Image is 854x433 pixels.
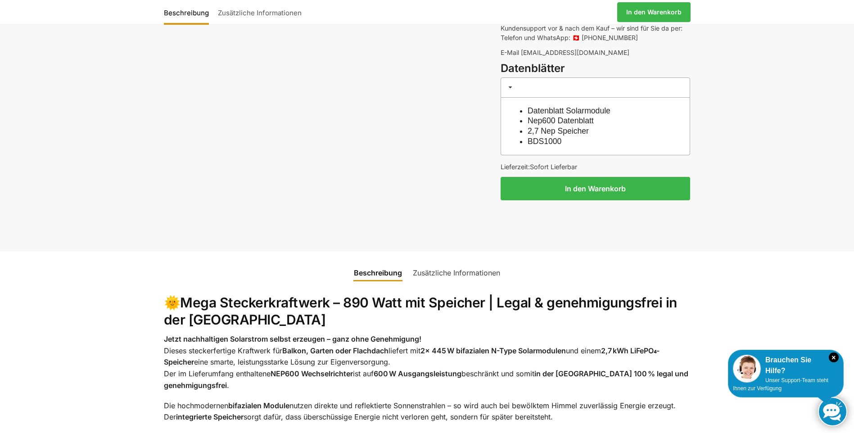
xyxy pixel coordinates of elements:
[530,163,577,171] span: Sofort Lieferbar
[213,1,306,23] a: Zusätzliche Informationen
[164,369,688,390] strong: in der [GEOGRAPHIC_DATA] 100 % legal und genehmigungsfrei
[348,262,407,284] a: Beschreibung
[829,352,839,362] i: Schließen
[528,106,610,115] a: Datenblatt Solarmodule
[733,355,761,383] img: Customer service
[528,116,594,125] a: Nep600 Datenblatt
[499,206,692,231] iframe: Sicherer Rahmen für schnelle Bezahlvorgänge
[528,137,561,146] a: BDS1000
[407,262,506,284] a: Zusätzliche Informationen
[271,369,353,378] strong: NEP600 Wechselrichter
[374,369,461,378] strong: 600 W Ausgangsleistung
[164,334,421,343] strong: Jetzt nachhaltigen Solarstrom selbst erzeugen – ganz ohne Genehmigung!
[282,346,389,355] strong: Balkon, Garten oder Flachdach
[501,177,690,200] button: In den Warenkorb
[501,163,577,171] span: Lieferzeit:
[164,294,691,328] h2: 🌞
[501,48,690,57] p: E-Mail [EMAIL_ADDRESS][DOMAIN_NAME]
[164,400,691,423] p: Die hochmodernen nutzen direkte und reflektierte Sonnenstrahlen – so wird auch bei bewölktem Himm...
[164,294,677,328] strong: Mega Steckerkraftwerk – 890 Watt mit Speicher | Legal & genehmigungsfrei in der [GEOGRAPHIC_DATA]
[228,401,289,410] strong: bifazialen Module
[617,2,691,22] a: In den Warenkorb
[501,23,690,42] p: Kundensupport vor & nach dem Kauf – wir sind für Sie da per: Telefon und WhatsApp: 🇨🇭 [PHONE_NUMBER]
[733,355,839,376] div: Brauchen Sie Hilfe?
[528,126,589,135] a: 2,7 Nep Speicher
[164,334,691,391] p: Dieses steckerfertige Kraftwerk für liefert mit und einem eine smarte, leistungsstarke Lösung zur...
[164,1,213,23] a: Beschreibung
[501,61,690,77] h3: Datenblätter
[176,412,244,421] strong: integrierte Speicher
[420,346,566,355] strong: 2x 445 W bifazialen N-Type Solarmodulen
[733,377,828,392] span: Unser Support-Team steht Ihnen zur Verfügung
